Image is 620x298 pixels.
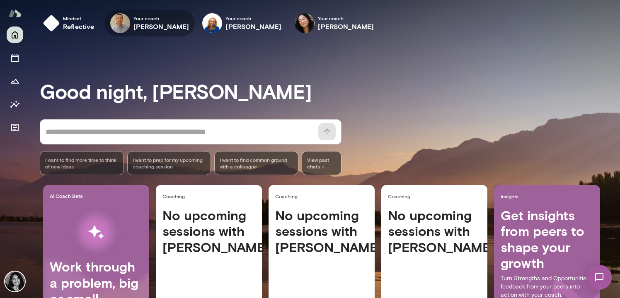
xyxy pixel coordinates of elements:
[59,206,133,259] img: AI Workflows
[214,151,298,175] div: I want to find common ground with a colleague
[275,207,368,255] h4: No upcoming sessions with [PERSON_NAME]
[133,22,189,31] h6: [PERSON_NAME]
[162,193,259,199] span: Coaching
[289,10,380,36] div: Ming ChenYour coach[PERSON_NAME]
[7,26,23,43] button: Home
[40,79,620,103] h3: Good night, [PERSON_NAME]
[8,5,22,21] img: Mento
[5,272,25,291] img: Ambika Kumar
[225,15,281,22] span: Your coach
[43,15,60,31] img: mindset
[225,22,281,31] h6: [PERSON_NAME]
[501,193,597,199] span: Insights
[7,73,23,89] button: Growth Plan
[162,207,255,255] h4: No upcoming sessions with [PERSON_NAME]
[133,15,189,22] span: Your coach
[295,13,315,33] img: Ming Chen
[202,13,222,33] img: Cathy Wright
[40,151,124,175] div: I want to find more time to think of new ideas
[133,156,206,170] span: I want to prep for my upcoming coaching session
[63,22,94,31] h6: reflective
[318,15,374,22] span: Your coach
[7,119,23,136] button: Documents
[220,156,293,170] span: I want to find common ground with a colleague
[275,193,371,199] span: Coaching
[50,192,146,199] span: AI Coach Beta
[318,22,374,31] h6: [PERSON_NAME]
[196,10,287,36] div: Cathy WrightYour coach[PERSON_NAME]
[501,207,593,271] h4: Get insights from peers to shape your growth
[104,10,195,36] div: Kevin AuYour coach[PERSON_NAME]
[302,151,341,175] span: View past chats ->
[388,193,484,199] span: Coaching
[7,96,23,113] button: Insights
[63,15,94,22] span: Mindset
[7,50,23,66] button: Sessions
[40,10,101,36] button: Mindsetreflective
[388,207,481,255] h4: No upcoming sessions with [PERSON_NAME]
[110,13,130,33] img: Kevin Au
[127,151,211,175] div: I want to prep for my upcoming coaching session
[45,156,119,170] span: I want to find more time to think of new ideas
